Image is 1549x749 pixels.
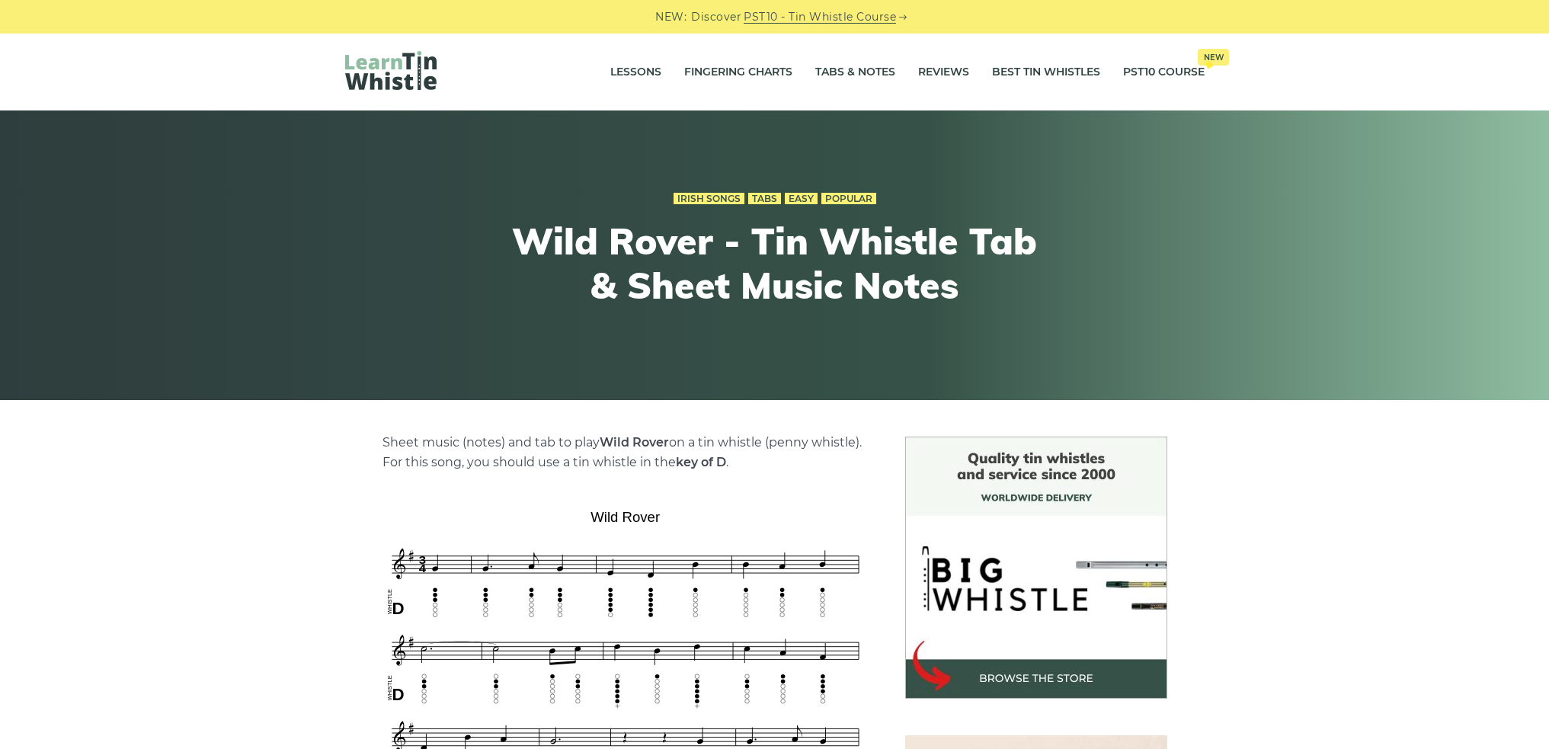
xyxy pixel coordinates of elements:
[610,53,661,91] a: Lessons
[905,437,1167,699] img: BigWhistle Tin Whistle Store
[1123,53,1205,91] a: PST10 CourseNew
[676,455,726,469] strong: key of D
[815,53,895,91] a: Tabs & Notes
[992,53,1100,91] a: Best Tin Whistles
[748,193,781,205] a: Tabs
[600,435,669,450] strong: Wild Rover
[494,219,1055,307] h1: Wild Rover - Tin Whistle Tab & Sheet Music Notes
[345,51,437,90] img: LearnTinWhistle.com
[382,433,869,472] p: Sheet music (notes) and tab to play on a tin whistle (penny whistle). For this song, you should u...
[821,193,876,205] a: Popular
[918,53,969,91] a: Reviews
[785,193,818,205] a: Easy
[674,193,744,205] a: Irish Songs
[684,53,792,91] a: Fingering Charts
[1198,49,1229,66] span: New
